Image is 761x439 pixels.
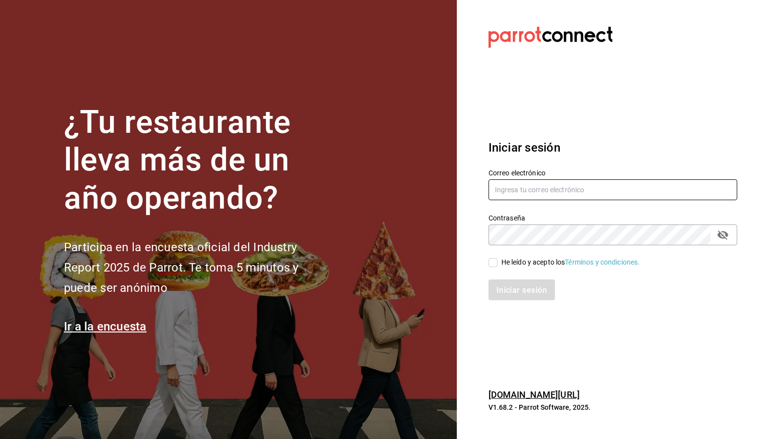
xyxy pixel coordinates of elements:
input: Ingresa tu correo electrónico [489,179,737,200]
font: Iniciar sesión [489,141,560,155]
font: ¿Tu restaurante lleva más de un año operando? [64,104,291,217]
a: Ir a la encuesta [64,320,147,333]
font: He leído y acepto los [501,258,565,266]
button: campo de contraseña [714,226,731,243]
font: Contraseña [489,214,525,221]
font: V1.68.2 - Parrot Software, 2025. [489,403,591,411]
font: Participa en la encuesta oficial del Industry Report 2025 de Parrot. Te toma 5 minutos y puede se... [64,240,298,295]
a: Términos y condiciones. [565,258,640,266]
a: [DOMAIN_NAME][URL] [489,389,580,400]
font: Correo electrónico [489,168,545,176]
